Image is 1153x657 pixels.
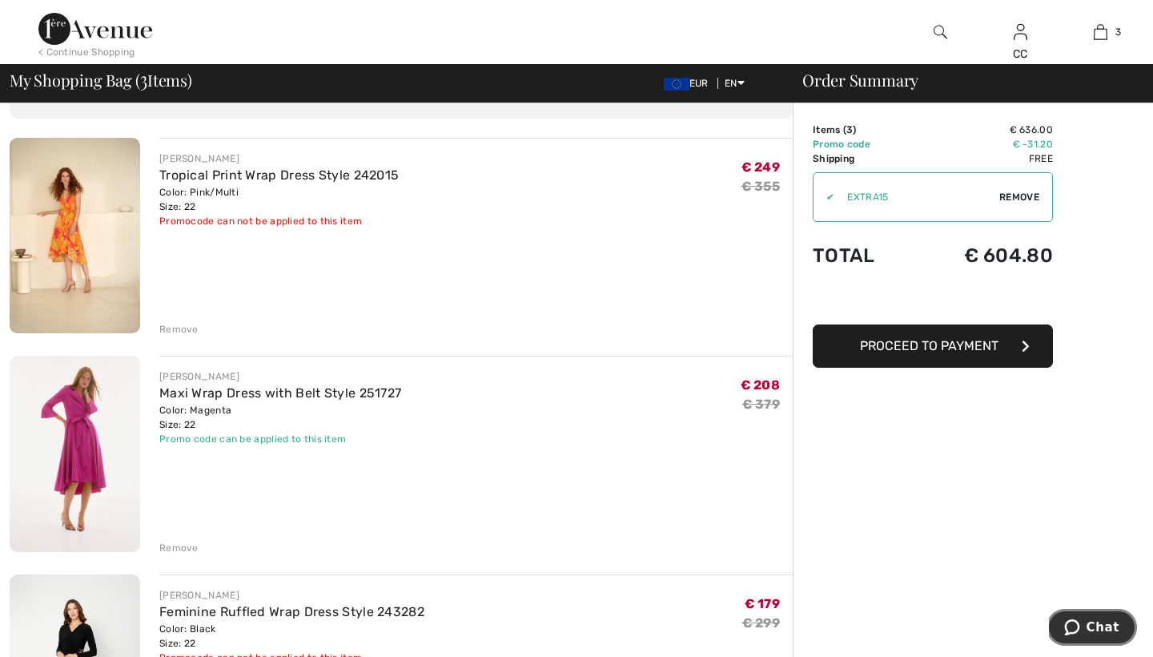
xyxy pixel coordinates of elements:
div: Color: Magenta Size: 22 [159,403,401,432]
div: < Continue Shopping [38,45,135,59]
td: Total [813,228,911,283]
td: Promo code [813,137,911,151]
a: Tropical Print Wrap Dress Style 242015 [159,167,399,183]
div: [PERSON_NAME] [159,151,399,166]
div: ✔ [814,190,834,204]
a: 3 [1061,22,1139,42]
td: € -31.20 [911,137,1053,151]
img: My Bag [1094,22,1107,42]
div: Promocode can not be applied to this item [159,214,399,228]
img: Euro [664,78,689,91]
img: search the website [934,22,947,42]
span: € 208 [741,377,781,393]
span: Remove [999,190,1039,204]
div: [PERSON_NAME] [159,369,401,384]
iframe: Opens a widget where you can chat to one of our agents [1049,609,1137,649]
a: Maxi Wrap Dress with Belt Style 251727 [159,385,401,401]
td: Items ( ) [813,123,911,137]
img: Tropical Print Wrap Dress Style 242015 [10,138,140,333]
span: € 249 [741,159,781,175]
button: Proceed to Payment [813,324,1053,368]
img: Maxi Wrap Dress with Belt Style 251727 [10,356,140,551]
img: 1ère Avenue [38,13,152,45]
iframe: PayPal [813,283,1053,319]
span: 3 [1115,25,1121,39]
div: Remove [159,541,199,555]
td: Shipping [813,151,911,166]
div: CC [981,46,1059,62]
div: Color: Black Size: 22 [159,622,424,651]
td: € 604.80 [911,228,1053,283]
span: 3 [140,68,147,89]
div: Remove [159,322,199,337]
span: € 179 [745,596,781,611]
span: EN [725,78,745,89]
span: Proceed to Payment [860,338,998,353]
span: EUR [664,78,715,89]
a: Sign In [1014,24,1027,39]
img: My Info [1014,22,1027,42]
input: Promo code [834,173,999,221]
td: Free [911,151,1053,166]
s: € 299 [742,615,781,631]
span: My Shopping Bag ( Items) [10,72,192,88]
a: Feminine Ruffled Wrap Dress Style 243282 [159,604,424,619]
div: Color: Pink/Multi Size: 22 [159,185,399,214]
div: Promo code can be applied to this item [159,432,401,446]
s: € 355 [741,179,781,194]
div: Order Summary [783,72,1143,88]
span: 3 [846,124,853,135]
td: € 636.00 [911,123,1053,137]
s: € 379 [742,397,781,412]
div: [PERSON_NAME] [159,588,424,603]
